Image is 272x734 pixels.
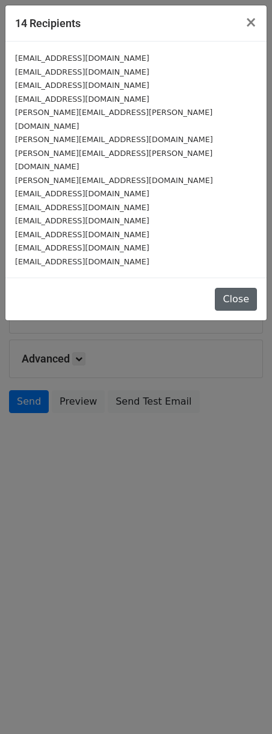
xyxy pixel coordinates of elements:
small: [PERSON_NAME][EMAIL_ADDRESS][PERSON_NAME][DOMAIN_NAME] [15,149,212,172]
small: [EMAIL_ADDRESS][DOMAIN_NAME] [15,95,149,104]
small: [EMAIL_ADDRESS][DOMAIN_NAME] [15,257,149,266]
small: [EMAIL_ADDRESS][DOMAIN_NAME] [15,81,149,90]
h5: 14 Recipients [15,15,81,31]
small: [PERSON_NAME][EMAIL_ADDRESS][PERSON_NAME][DOMAIN_NAME] [15,108,212,131]
small: [EMAIL_ADDRESS][DOMAIN_NAME] [15,216,149,225]
button: Close [235,5,267,39]
button: Close [215,288,257,311]
small: [EMAIL_ADDRESS][DOMAIN_NAME] [15,189,149,198]
small: [EMAIL_ADDRESS][DOMAIN_NAME] [15,203,149,212]
small: [EMAIL_ADDRESS][DOMAIN_NAME] [15,67,149,76]
small: [PERSON_NAME][EMAIL_ADDRESS][DOMAIN_NAME] [15,135,213,144]
small: [EMAIL_ADDRESS][DOMAIN_NAME] [15,54,149,63]
small: [EMAIL_ADDRESS][DOMAIN_NAME] [15,243,149,252]
small: [EMAIL_ADDRESS][DOMAIN_NAME] [15,230,149,239]
small: [PERSON_NAME][EMAIL_ADDRESS][DOMAIN_NAME] [15,176,213,185]
span: × [245,14,257,31]
iframe: Chat Widget [212,676,272,734]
